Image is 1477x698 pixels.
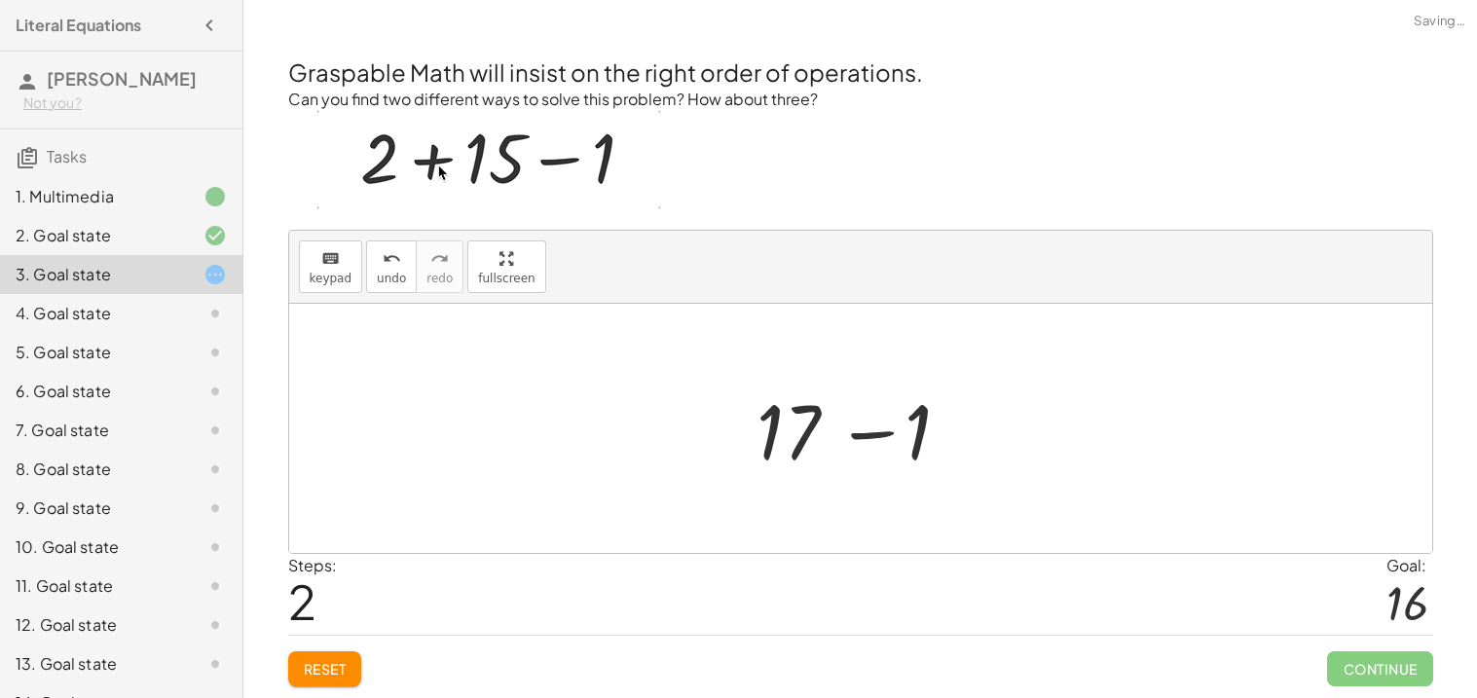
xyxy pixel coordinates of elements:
[304,660,347,678] span: Reset
[288,651,362,686] button: Reset
[299,240,363,293] button: keyboardkeypad
[288,55,1433,89] h2: Graspable Math will insist on the right order of operations.
[23,93,227,113] div: Not you?
[430,247,449,271] i: redo
[203,224,227,247] i: Task finished and correct.
[203,380,227,403] i: Task not started.
[203,263,227,286] i: Task started.
[16,652,172,676] div: 13. Goal state
[16,419,172,442] div: 7. Goal state
[16,224,172,247] div: 2. Goal state
[16,263,172,286] div: 3. Goal state
[16,535,172,559] div: 10. Goal state
[310,272,352,285] span: keypad
[321,247,340,271] i: keyboard
[16,14,141,37] h4: Literal Equations
[203,574,227,598] i: Task not started.
[203,652,227,676] i: Task not started.
[1386,554,1433,577] div: Goal:
[426,272,453,285] span: redo
[47,146,87,166] span: Tasks
[16,458,172,481] div: 8. Goal state
[1414,12,1465,31] span: Saving…
[288,89,1433,111] p: Can you find two different ways to solve this problem? How about three?
[203,535,227,559] i: Task not started.
[203,302,227,325] i: Task not started.
[203,185,227,208] i: Task finished.
[416,240,463,293] button: redoredo
[16,496,172,520] div: 9. Goal state
[47,67,197,90] span: [PERSON_NAME]
[288,571,316,631] span: 2
[16,380,172,403] div: 6. Goal state
[203,458,227,481] i: Task not started.
[383,247,401,271] i: undo
[16,341,172,364] div: 5. Goal state
[203,341,227,364] i: Task not started.
[203,496,227,520] i: Task not started.
[467,240,545,293] button: fullscreen
[16,185,172,208] div: 1. Multimedia
[203,613,227,637] i: Task not started.
[366,240,417,293] button: undoundo
[377,272,406,285] span: undo
[16,613,172,637] div: 12. Goal state
[478,272,535,285] span: fullscreen
[16,574,172,598] div: 11. Goal state
[16,302,172,325] div: 4. Goal state
[203,419,227,442] i: Task not started.
[317,111,660,208] img: c98fd760e6ed093c10ccf3c4ca28a3dcde0f4c7a2f3786375f60a510364f4df2.gif
[288,555,337,575] label: Steps:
